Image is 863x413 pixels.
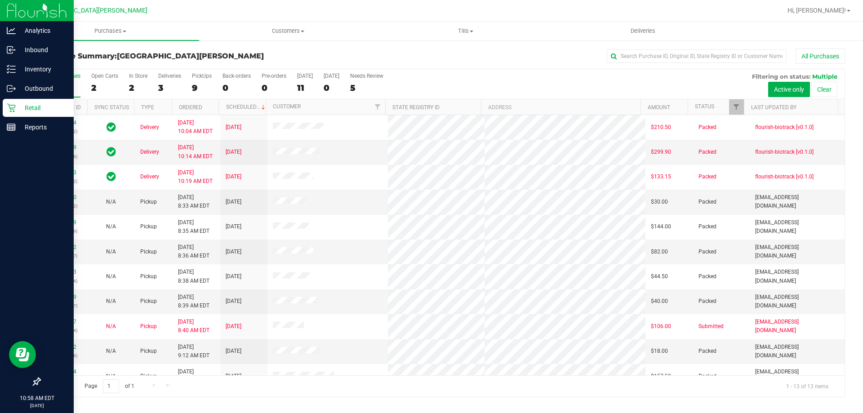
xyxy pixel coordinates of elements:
[16,44,70,55] p: Inbound
[91,73,118,79] div: Open Carts
[651,297,668,306] span: $40.00
[106,298,116,304] span: Not Applicable
[140,347,157,355] span: Pickup
[106,198,116,206] button: N/A
[297,73,313,79] div: [DATE]
[392,104,440,111] a: State Registry ID
[107,146,116,158] span: In Sync
[812,73,837,80] span: Multiple
[106,373,116,379] span: Not Applicable
[755,368,839,385] span: [EMAIL_ADDRESS][DOMAIN_NAME]
[91,83,118,93] div: 2
[651,372,671,381] span: $157.50
[811,82,837,97] button: Clear
[226,322,241,331] span: [DATE]
[51,369,76,375] a: 11992544
[178,119,213,136] span: [DATE] 10:04 AM EDT
[226,347,241,355] span: [DATE]
[16,64,70,75] p: Inventory
[106,223,116,230] span: Not Applicable
[129,73,147,79] div: In Store
[192,83,212,93] div: 9
[4,402,70,409] p: [DATE]
[651,347,668,355] span: $18.00
[554,22,732,40] a: Deliveries
[178,318,209,335] span: [DATE] 8:40 AM EDT
[178,293,209,310] span: [DATE] 8:39 AM EDT
[751,104,796,111] a: Last Updated By
[755,148,814,156] span: flourish-biotrack [v0.1.0]
[40,52,308,60] h3: Purchase Summary:
[16,25,70,36] p: Analytics
[106,348,116,354] span: Not Applicable
[140,248,157,256] span: Pickup
[51,120,76,126] a: 11916844
[16,122,70,133] p: Reports
[755,193,839,210] span: [EMAIL_ADDRESS][DOMAIN_NAME]
[651,222,671,231] span: $144.00
[226,104,267,110] a: Scheduled
[140,123,159,132] span: Delivery
[51,144,76,151] a: 11928509
[51,344,76,350] a: 11992432
[651,173,671,181] span: $133.15
[107,121,116,133] span: In Sync
[695,103,714,110] a: Status
[698,248,716,256] span: Packed
[106,273,116,280] span: Not Applicable
[297,83,313,93] div: 11
[262,73,286,79] div: Pre-orders
[7,65,16,74] inline-svg: Inventory
[140,322,157,331] span: Pickup
[106,347,116,355] button: N/A
[51,194,76,200] a: 11992140
[651,148,671,156] span: $299.90
[140,222,157,231] span: Pickup
[106,199,116,205] span: Not Applicable
[651,198,668,206] span: $30.00
[140,148,159,156] span: Delivery
[106,372,116,381] button: N/A
[755,293,839,310] span: [EMAIL_ADDRESS][DOMAIN_NAME]
[178,143,213,160] span: [DATE] 10:14 AM EDT
[618,27,667,35] span: Deliveries
[22,27,199,35] span: Purchases
[106,248,116,256] button: N/A
[226,372,241,381] span: [DATE]
[106,222,116,231] button: N/A
[755,123,814,132] span: flourish-biotrack [v0.1.0]
[370,99,385,115] a: Filter
[377,22,554,40] a: Tills
[226,222,241,231] span: [DATE]
[106,297,116,306] button: N/A
[106,249,116,255] span: Not Applicable
[51,169,76,176] a: 11931853
[698,297,716,306] span: Packed
[51,244,76,250] a: 11992222
[7,26,16,35] inline-svg: Analytics
[178,343,209,360] span: [DATE] 9:12 AM EDT
[179,104,202,111] a: Ordered
[755,243,839,260] span: [EMAIL_ADDRESS][DOMAIN_NAME]
[226,198,241,206] span: [DATE]
[178,268,209,285] span: [DATE] 8:38 AM EDT
[698,347,716,355] span: Packed
[324,73,339,79] div: [DATE]
[7,84,16,93] inline-svg: Outbound
[755,318,839,335] span: [EMAIL_ADDRESS][DOMAIN_NAME]
[768,82,810,97] button: Active only
[22,22,199,40] a: Purchases
[107,170,116,183] span: In Sync
[51,219,76,226] a: 11992219
[787,7,846,14] span: Hi, [PERSON_NAME]!
[755,343,839,360] span: [EMAIL_ADDRESS][DOMAIN_NAME]
[648,104,670,111] a: Amount
[698,272,716,281] span: Packed
[4,394,70,402] p: 10:58 AM EDT
[350,73,383,79] div: Needs Review
[779,379,836,393] span: 1 - 13 of 13 items
[377,27,554,35] span: Tills
[51,319,76,325] a: 11992297
[16,83,70,94] p: Outbound
[698,222,716,231] span: Packed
